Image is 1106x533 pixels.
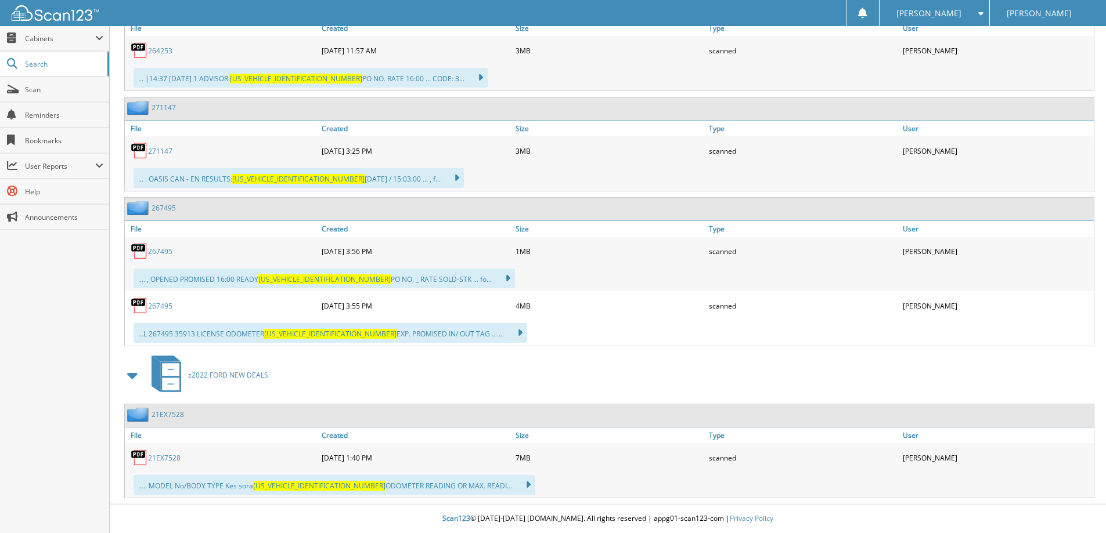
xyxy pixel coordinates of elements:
[25,59,102,69] span: Search
[513,139,707,162] div: 3MB
[134,269,515,288] div: .... , OPENED PROMISED 16:00 READY PO NO. _ RATE SOLD-STK ... fo...
[131,42,148,59] img: PDF.png
[706,446,900,469] div: scanned
[131,142,148,159] img: PDF.png
[125,20,319,36] a: File
[900,39,1094,62] div: [PERSON_NAME]
[706,427,900,443] a: Type
[152,103,176,113] a: 271147
[125,121,319,136] a: File
[513,240,707,263] div: 1MB
[264,329,397,339] span: [US_VEHICLE_IDENTIFICATION_NUMBER]
[134,323,527,343] div: ...L 267495 35913 LICENSE ODOMETER EXP. PROMISED IN/ OUT TAG ... ...
[513,20,707,36] a: Size
[127,407,152,422] img: folder2.png
[319,121,513,136] a: Created
[706,20,900,36] a: Type
[900,240,1094,263] div: [PERSON_NAME]
[513,427,707,443] a: Size
[319,39,513,62] div: [DATE] 11:57 AM
[900,221,1094,237] a: User
[319,446,513,469] div: [DATE] 1:40 PM
[134,168,464,188] div: ... . OASIS CAN - EN RESULTS: [DATE] / 15:03:00 ... , f...
[319,240,513,263] div: [DATE] 3:56 PM
[131,242,148,260] img: PDF.png
[706,139,900,162] div: scanned
[513,294,707,317] div: 4MB
[152,203,176,213] a: 267495
[148,453,181,463] a: 21EX7528
[253,481,386,491] span: [US_VEHICLE_IDENTIFICATION_NUMBER]
[148,246,172,256] a: 267495
[706,221,900,237] a: Type
[1007,10,1072,17] span: [PERSON_NAME]
[127,100,152,115] img: folder2.png
[319,139,513,162] div: [DATE] 3:25 PM
[513,221,707,237] a: Size
[706,39,900,62] div: scanned
[148,146,172,156] a: 271147
[730,513,773,523] a: Privacy Policy
[513,446,707,469] div: 7MB
[12,5,99,21] img: scan123-logo-white.svg
[148,46,172,56] a: 264253
[319,20,513,36] a: Created
[134,475,535,495] div: ..... MODEL No/BODY TYPE Kes sora ODOMETER READING OR MAX. READI...
[513,39,707,62] div: 3MB
[258,274,391,284] span: [US_VEHICLE_IDENTIFICATION_NUMBER]
[900,427,1094,443] a: User
[1048,477,1106,533] iframe: Chat Widget
[125,221,319,237] a: File
[319,221,513,237] a: Created
[319,294,513,317] div: [DATE] 3:55 PM
[230,74,362,84] span: [US_VEHICLE_IDENTIFICATION_NUMBER]
[232,174,365,184] span: [US_VEHICLE_IDENTIFICATION_NUMBER]
[513,121,707,136] a: Size
[25,85,103,95] span: Scan
[25,34,95,43] span: Cabinets
[900,20,1094,36] a: User
[442,513,470,523] span: Scan123
[319,427,513,443] a: Created
[152,409,184,419] a: 21EX7528
[706,121,900,136] a: Type
[188,370,268,380] span: z2022 FORD NEW DEALS
[25,136,103,146] span: Bookmarks
[900,294,1094,317] div: [PERSON_NAME]
[25,212,103,222] span: Announcements
[131,297,148,314] img: PDF.png
[148,301,172,311] a: 267495
[25,187,103,197] span: Help
[127,201,152,215] img: folder2.png
[896,10,961,17] span: [PERSON_NAME]
[706,240,900,263] div: scanned
[900,446,1094,469] div: [PERSON_NAME]
[25,110,103,120] span: Reminders
[134,68,488,88] div: ... |14:37 [DATE] 1 ADVISOR: PO NO. RATE 16:00 ... CODE: 3...
[125,427,319,443] a: File
[110,505,1106,533] div: © [DATE]-[DATE] [DOMAIN_NAME]. All rights reserved | appg01-scan123-com |
[900,139,1094,162] div: [PERSON_NAME]
[706,294,900,317] div: scanned
[145,352,268,398] a: z2022 FORD NEW DEALS
[131,449,148,466] img: PDF.png
[900,121,1094,136] a: User
[25,161,95,171] span: User Reports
